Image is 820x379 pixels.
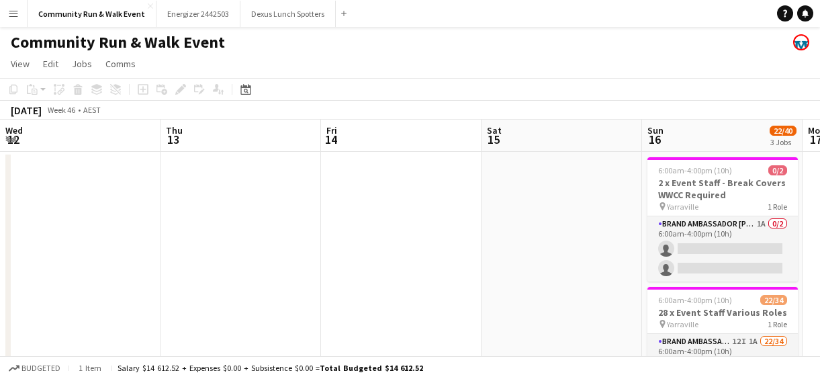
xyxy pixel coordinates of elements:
[647,216,798,282] app-card-role: Brand Ambassador [PERSON_NAME]1A0/26:00am-4:00pm (10h)
[74,363,106,373] span: 1 item
[485,132,502,147] span: 15
[647,177,798,201] h3: 2 x Event Staff - Break Covers WWCC Required
[770,126,796,136] span: 22/40
[667,319,698,329] span: Yarraville
[105,58,136,70] span: Comms
[21,364,60,373] span: Budgeted
[11,58,30,70] span: View
[320,363,423,373] span: Total Budgeted $14 612.52
[118,363,423,373] div: Salary $14 612.52 + Expenses $0.00 + Subsistence $0.00 =
[768,319,787,329] span: 1 Role
[164,132,183,147] span: 13
[11,103,42,117] div: [DATE]
[5,124,23,136] span: Wed
[66,55,97,73] a: Jobs
[11,32,225,52] h1: Community Run & Walk Event
[72,58,92,70] span: Jobs
[667,202,698,212] span: Yarraville
[658,165,732,175] span: 6:00am-4:00pm (10h)
[768,202,787,212] span: 1 Role
[768,165,787,175] span: 0/2
[38,55,64,73] a: Edit
[44,105,78,115] span: Week 46
[5,55,35,73] a: View
[240,1,336,27] button: Dexus Lunch Spotters
[760,295,787,305] span: 22/34
[647,306,798,319] h3: 28 x Event Staff Various Roles
[28,1,156,27] button: Community Run & Walk Event
[3,132,23,147] span: 12
[83,105,101,115] div: AEST
[7,361,62,376] button: Budgeted
[324,132,337,147] span: 14
[326,124,337,136] span: Fri
[770,137,796,147] div: 3 Jobs
[658,295,732,305] span: 6:00am-4:00pm (10h)
[487,124,502,136] span: Sat
[43,58,58,70] span: Edit
[793,34,809,50] app-user-avatar: Kristin Kenneally
[156,1,240,27] button: Energizer 2442503
[647,157,798,282] app-job-card: 6:00am-4:00pm (10h)0/22 x Event Staff - Break Covers WWCC Required Yarraville1 RoleBrand Ambassad...
[645,132,664,147] span: 16
[647,124,664,136] span: Sun
[166,124,183,136] span: Thu
[100,55,141,73] a: Comms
